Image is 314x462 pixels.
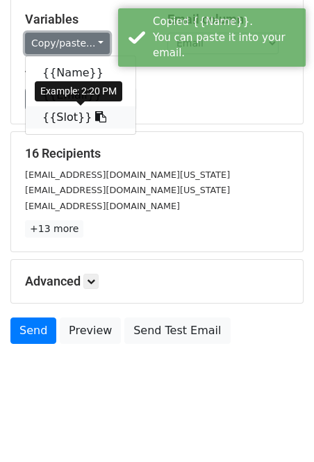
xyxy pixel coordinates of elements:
[60,317,121,344] a: Preview
[26,106,135,129] a: {{Slot}}
[124,317,230,344] a: Send Test Email
[25,33,110,54] a: Copy/paste...
[25,220,83,238] a: +13 more
[25,146,289,161] h5: 16 Recipients
[25,201,180,211] small: [EMAIL_ADDRESS][DOMAIN_NAME]
[25,185,230,195] small: [EMAIL_ADDRESS][DOMAIN_NAME][US_STATE]
[25,170,230,180] small: [EMAIL_ADDRESS][DOMAIN_NAME][US_STATE]
[10,317,56,344] a: Send
[25,12,147,27] h5: Variables
[245,395,314,462] iframe: Chat Widget
[25,274,289,289] h5: Advanced
[26,62,135,84] a: {{Name}}
[35,81,122,101] div: Example: 2:20 PM
[153,14,300,61] div: Copied {{Name}}. You can paste it into your email.
[26,84,135,106] a: {{Email}}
